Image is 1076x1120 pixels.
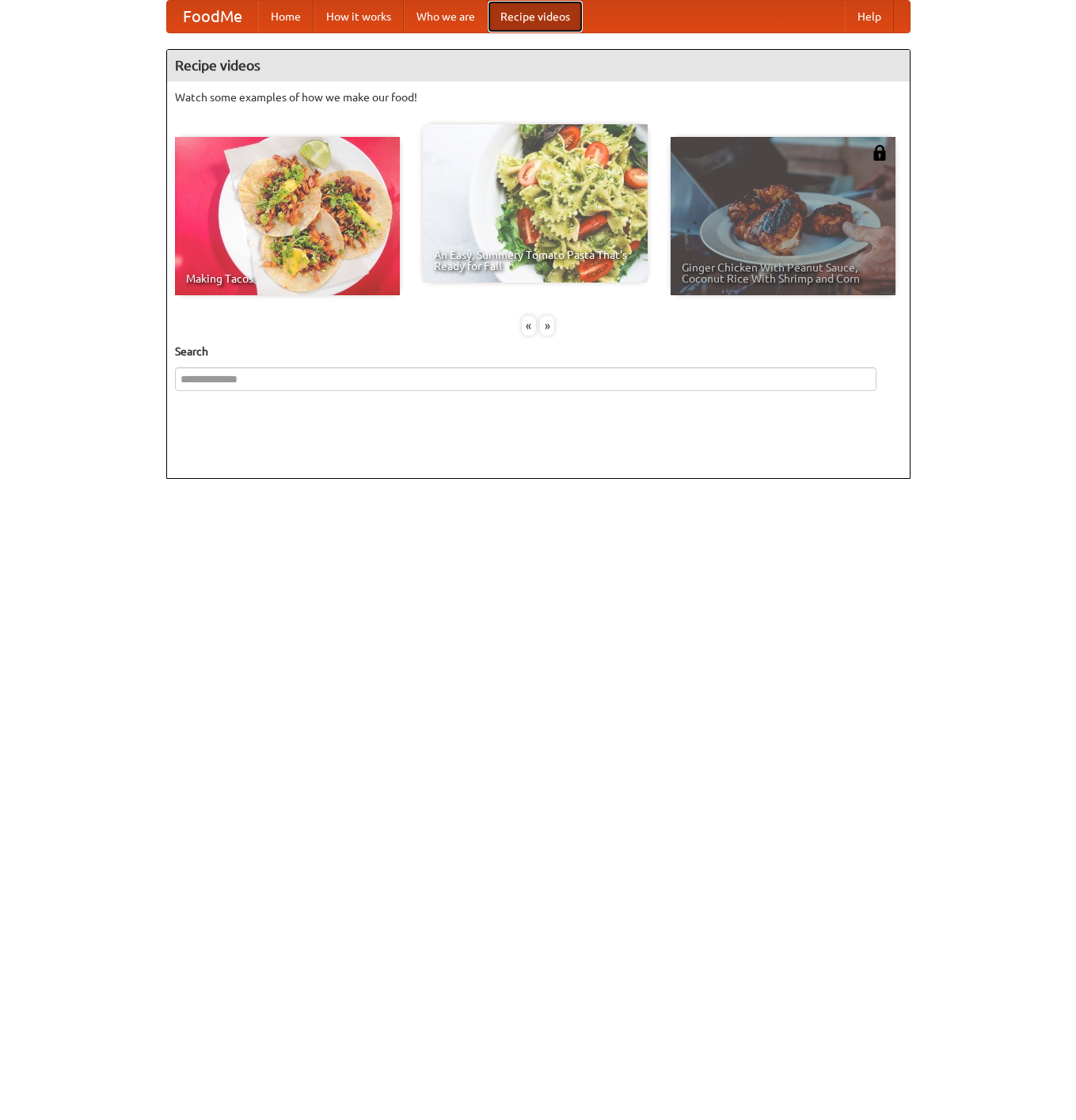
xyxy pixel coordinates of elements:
h4: Recipe videos [167,50,910,82]
a: How it works [314,1,404,32]
a: Help [845,1,894,32]
span: Making Tacos [186,273,389,284]
a: Who we are [404,1,488,32]
img: 483408.png [872,145,888,161]
a: Home [258,1,314,32]
span: An Easy, Summery Tomato Pasta That's Ready for Fall [434,249,637,271]
a: Making Tacos [175,137,400,295]
h5: Search [175,344,902,359]
div: « [522,316,536,336]
a: Recipe videos [488,1,583,32]
a: An Easy, Summery Tomato Pasta That's Ready for Fall [423,124,648,283]
p: Watch some examples of how we make our food! [175,89,902,105]
div: » [540,316,554,336]
a: FoodMe [167,1,258,32]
